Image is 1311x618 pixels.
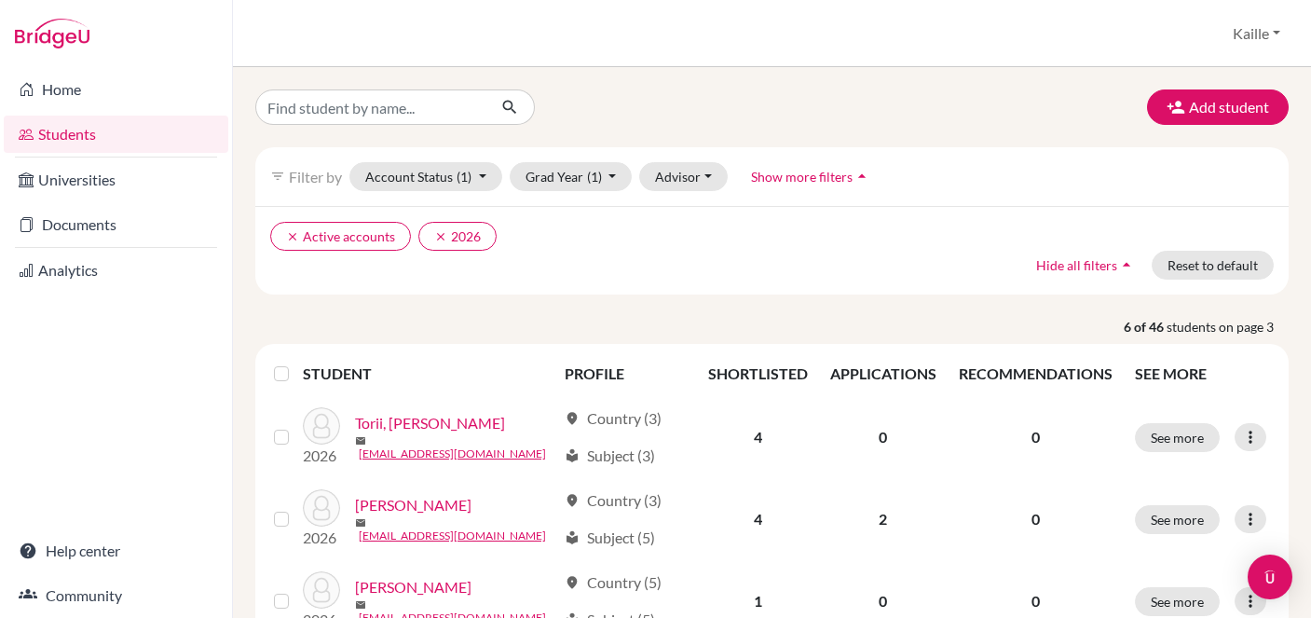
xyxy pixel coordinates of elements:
[286,230,299,243] i: clear
[697,396,819,478] td: 4
[565,527,655,549] div: Subject (5)
[303,445,340,467] p: 2026
[1020,251,1152,280] button: Hide all filtersarrow_drop_up
[948,351,1124,396] th: RECOMMENDATIONS
[4,532,228,570] a: Help center
[359,528,546,544] a: [EMAIL_ADDRESS][DOMAIN_NAME]
[565,489,662,512] div: Country (3)
[4,252,228,289] a: Analytics
[355,494,471,516] a: [PERSON_NAME]
[1248,555,1292,599] div: Open Intercom Messenger
[270,222,411,251] button: clearActive accounts
[565,445,655,467] div: Subject (3)
[697,478,819,560] td: 4
[303,351,553,396] th: STUDENT
[510,162,633,191] button: Grad Year(1)
[4,116,228,153] a: Students
[639,162,728,191] button: Advisor
[587,169,602,185] span: (1)
[959,590,1113,612] p: 0
[355,412,505,434] a: Torii, [PERSON_NAME]
[565,411,580,426] span: location_on
[853,167,871,185] i: arrow_drop_up
[289,168,342,185] span: Filter by
[303,489,340,527] img: Uchida, Takeshi
[4,577,228,614] a: Community
[434,230,447,243] i: clear
[1224,16,1289,51] button: Kaille
[303,407,340,445] img: Torii, Mao
[1117,255,1136,274] i: arrow_drop_up
[959,426,1113,448] p: 0
[1152,251,1274,280] button: Reset to default
[1036,257,1117,273] span: Hide all filters
[4,161,228,199] a: Universities
[15,19,89,48] img: Bridge-U
[697,351,819,396] th: SHORTLISTED
[349,162,502,191] button: Account Status(1)
[1124,317,1167,336] strong: 6 of 46
[819,478,948,560] td: 2
[959,508,1113,530] p: 0
[565,493,580,508] span: location_on
[303,571,340,609] img: Urano, Yuna
[1135,505,1220,534] button: See more
[819,351,948,396] th: APPLICATIONS
[553,351,697,396] th: PROFILE
[255,89,486,125] input: Find student by name...
[565,448,580,463] span: local_library
[565,575,580,590] span: location_on
[355,517,366,529] span: mail
[355,576,471,598] a: [PERSON_NAME]
[1167,317,1289,336] span: students on page 3
[565,571,662,594] div: Country (5)
[1124,351,1281,396] th: SEE MORE
[735,162,887,191] button: Show more filtersarrow_drop_up
[4,71,228,108] a: Home
[359,446,546,462] a: [EMAIL_ADDRESS][DOMAIN_NAME]
[303,527,340,549] p: 2026
[4,206,228,243] a: Documents
[1135,423,1220,452] button: See more
[1147,89,1289,125] button: Add student
[418,222,497,251] button: clear2026
[355,435,366,446] span: mail
[565,407,662,430] div: Country (3)
[565,530,580,545] span: local_library
[819,396,948,478] td: 0
[355,599,366,611] span: mail
[1135,587,1220,616] button: See more
[457,169,471,185] span: (1)
[270,169,285,184] i: filter_list
[751,169,853,185] span: Show more filters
